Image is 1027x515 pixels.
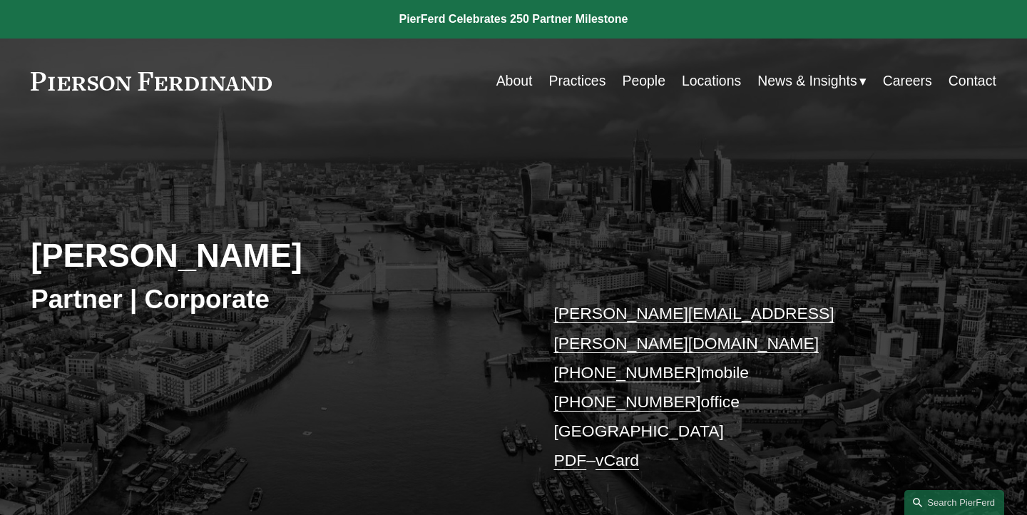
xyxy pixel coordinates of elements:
a: Search this site [904,490,1004,515]
a: Practices [548,67,606,95]
a: Contact [949,67,996,95]
h2: [PERSON_NAME] [31,237,513,276]
a: [PERSON_NAME][EMAIL_ADDRESS][PERSON_NAME][DOMAIN_NAME] [553,304,834,352]
span: News & Insights [757,68,857,93]
h3: Partner | Corporate [31,283,513,315]
a: vCard [596,451,639,469]
a: [PHONE_NUMBER] [553,392,700,411]
a: [PHONE_NUMBER] [553,363,700,382]
a: About [496,67,533,95]
a: People [622,67,665,95]
a: Careers [883,67,932,95]
a: PDF [553,451,586,469]
a: Locations [682,67,741,95]
a: folder dropdown [757,67,866,95]
p: mobile office [GEOGRAPHIC_DATA] – [553,299,956,475]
